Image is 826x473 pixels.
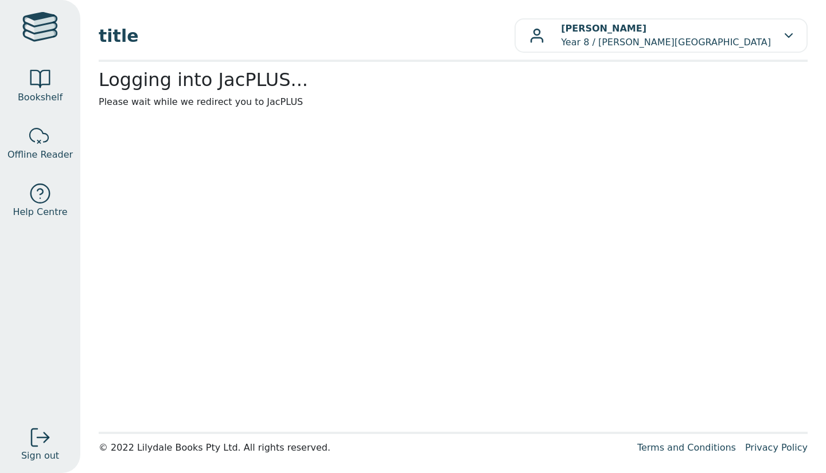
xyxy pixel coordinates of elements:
span: Offline Reader [7,148,73,162]
a: Privacy Policy [745,442,808,453]
h2: Logging into JacPLUS... [99,69,808,91]
a: Terms and Conditions [637,442,736,453]
p: Please wait while we redirect you to JacPLUS [99,95,808,109]
b: [PERSON_NAME] [561,23,646,34]
p: Year 8 / [PERSON_NAME][GEOGRAPHIC_DATA] [561,22,771,49]
span: Help Centre [13,205,67,219]
span: Sign out [21,449,59,463]
button: [PERSON_NAME]Year 8 / [PERSON_NAME][GEOGRAPHIC_DATA] [515,18,808,53]
span: title [99,23,515,49]
div: © 2022 Lilydale Books Pty Ltd. All rights reserved. [99,441,628,455]
span: Bookshelf [18,91,63,104]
